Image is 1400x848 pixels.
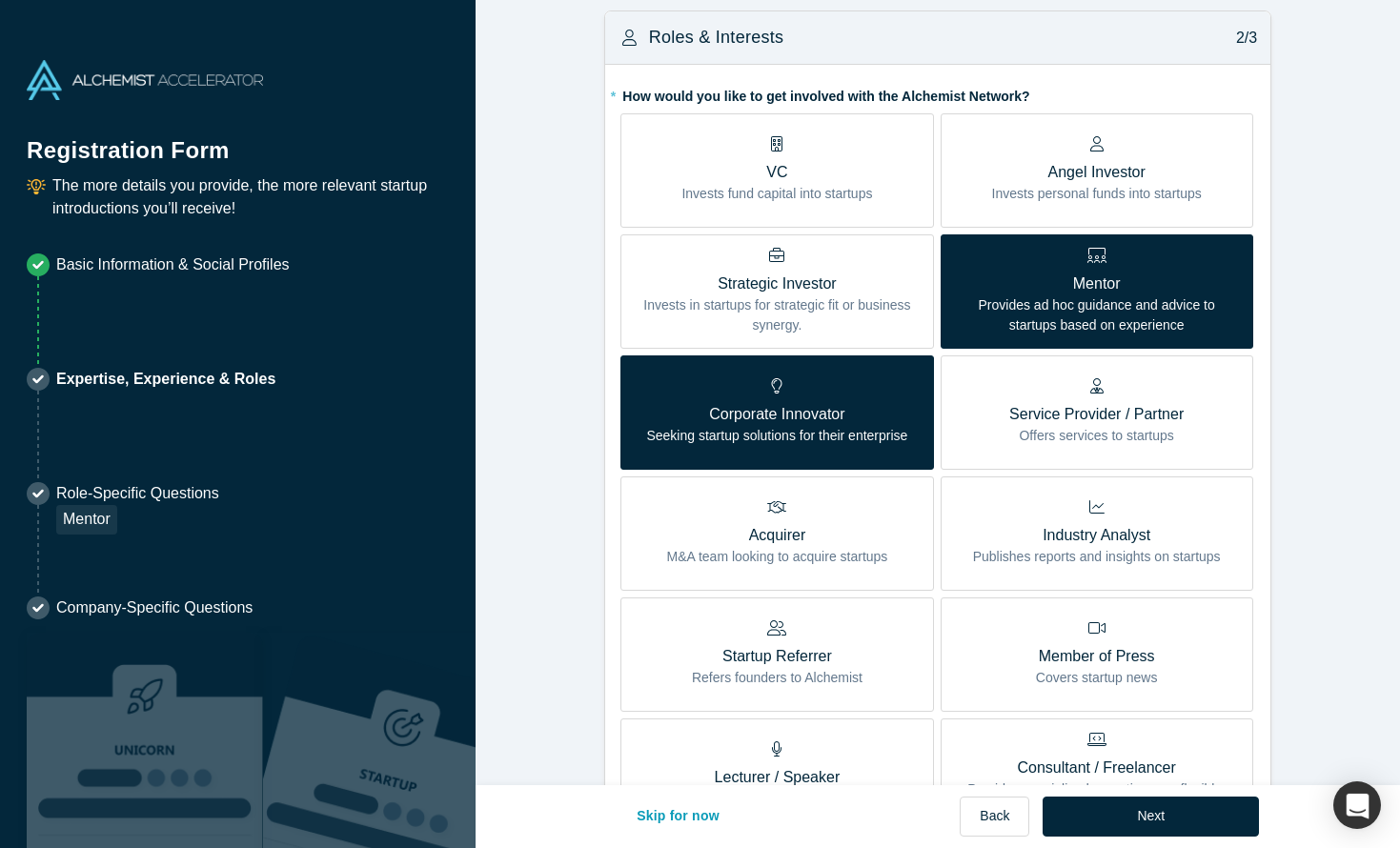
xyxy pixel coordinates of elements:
p: Covers startup news [1036,668,1158,688]
p: Refers founders to Alchemist [692,668,862,688]
p: Industry Analyst [973,524,1221,547]
label: How would you like to get involved with the Alchemist Network? [620,80,1255,107]
p: VC [681,161,872,184]
p: Invests fund capital into startups [681,184,872,204]
p: Corporate Innovator [646,403,907,426]
div: Mentor [56,505,117,535]
h1: Registration Form [27,113,449,168]
p: Expertise, Experience & Roles [56,368,275,391]
p: Consultant / Freelancer [955,757,1239,779]
button: Next [1043,797,1259,837]
p: Mentor [955,273,1239,295]
p: Invests in startups for strategic fit or business synergy. [635,295,919,335]
img: Alchemist Accelerator Logo [27,60,263,100]
p: Startup Referrer [692,645,862,668]
p: Offers services to startups [1009,426,1184,446]
button: Back [960,797,1029,837]
p: Member of Press [1036,645,1158,668]
h3: Roles & Interests [649,25,784,50]
p: Seeking startup solutions for their enterprise [646,426,907,446]
p: Publishes reports and insights on startups [973,547,1221,567]
p: Angel Investor [992,161,1202,184]
button: Skip for now [617,797,740,837]
p: Role-Specific Questions [56,482,219,505]
p: Basic Information & Social Profiles [56,253,290,276]
p: Company-Specific Questions [56,596,253,619]
p: The more details you provide, the more relevant startup introductions you’ll receive! [52,174,449,220]
p: Strategic Investor [635,273,919,295]
p: Provides specialized expertise on a flexible, project basis. [955,779,1239,819]
p: Invests personal funds into startups [992,184,1202,204]
p: 2/3 [1226,27,1257,50]
p: Acquirer [666,524,887,547]
p: Provides ad hoc guidance and advice to startups based on experience [955,295,1239,335]
p: Lecturer / Speaker [639,766,916,789]
p: Service Provider / Partner [1009,403,1184,426]
p: M&A team looking to acquire startups [666,547,887,567]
